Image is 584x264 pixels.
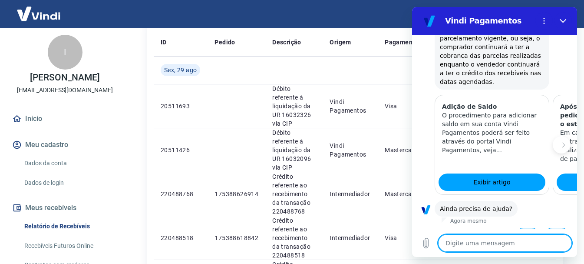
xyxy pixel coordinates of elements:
span: Ainda precisa de ajuda? [28,197,100,206]
p: Intermediador [330,190,371,198]
p: 20511693 [161,102,201,110]
p: Origem [330,38,351,47]
h3: Após o cancelamento do pedido, como será realizado o estorno? [148,95,248,121]
span: Sex, 29 ago [164,66,197,74]
p: Mastercard [385,190,419,198]
p: [PERSON_NAME] [30,73,99,82]
button: Sair [542,6,574,22]
p: 175388626914 [214,190,258,198]
p: Em cada caso de cancelamento da transação, o reembolso será realizado de acordo com o meio de pag... [148,121,248,156]
img: Vindi [10,0,67,27]
p: 220488518 [161,234,201,242]
p: Crédito referente ao recebimento da transação 220488518 [272,216,316,260]
p: Pagamento [385,38,419,47]
div: I [48,35,82,70]
a: Relatório de Recebíveis [21,217,119,235]
a: Exibir artigo: 'Após o cancelamento do pedido, como será realizado o estorno?' [145,167,251,184]
p: 20511426 [161,146,201,154]
p: Intermediador [330,234,371,242]
a: Dados de login [21,174,119,192]
a: Recebíveis Futuros Online [21,237,119,255]
p: Vindi Pagamentos [330,97,371,115]
button: Carregar arquivo [5,227,23,245]
p: Visa [385,102,419,110]
a: Dados da conta [21,154,119,172]
p: Crédito referente ao recebimento da transação 220488768 [272,172,316,216]
p: Descrição [272,38,301,47]
p: Débito referente à liquidação da UR 16032096 via CIP [272,128,316,172]
a: Início [10,109,119,128]
p: Débito referente à liquidação da UR 16032326 via CIP [272,84,316,128]
p: Mastercard [385,146,419,154]
p: Pedido [214,38,235,47]
button: Sim [103,221,128,237]
p: [EMAIL_ADDRESS][DOMAIN_NAME] [17,86,113,95]
p: 220488768 [161,190,201,198]
p: Agora mesmo [38,211,75,217]
p: ID [161,38,167,47]
p: Vindi Pagamentos [330,141,371,159]
button: Não [132,221,158,237]
button: Meu cadastro [10,135,119,154]
button: Meus recebíveis [10,198,119,217]
p: Visa [385,234,419,242]
iframe: Janela de mensagens [412,7,577,257]
p: 175388618842 [214,234,258,242]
